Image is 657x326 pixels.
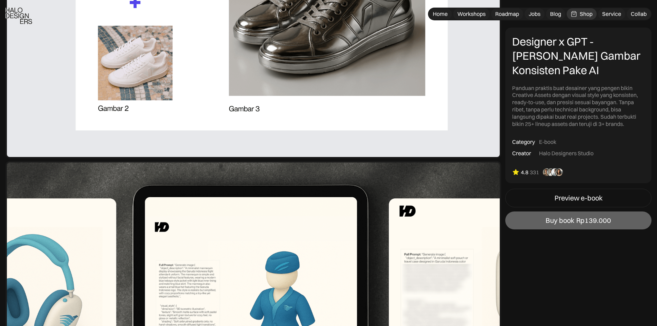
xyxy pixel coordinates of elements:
[495,10,519,18] div: Roadmap
[530,169,539,176] div: 331
[567,8,597,20] a: Shop
[576,216,611,225] div: Rp139.000
[546,216,574,225] div: Buy book
[453,8,490,20] a: Workshops
[546,8,565,20] a: Blog
[529,10,540,18] div: Jobs
[550,10,561,18] div: Blog
[491,8,523,20] a: Roadmap
[512,139,535,146] div: Category
[521,169,528,176] div: 4.8
[580,10,593,18] div: Shop
[505,189,651,207] a: Preview e-book
[512,150,531,157] div: Creator
[525,8,545,20] a: Jobs
[457,10,486,18] div: Workshops
[539,150,594,157] div: Halo Designers Studio
[598,8,625,20] a: Service
[433,10,448,18] div: Home
[512,85,645,128] div: Panduan praktis buat desainer yang pengen bikin Creative Assets dengan visual style yang konsiste...
[555,194,603,202] div: Preview e-book
[631,10,647,18] div: Collab
[505,211,651,229] a: Buy bookRp139.000
[429,8,452,20] a: Home
[512,34,645,78] div: Designer x GPT - [PERSON_NAME] Gambar Konsisten Pake AI
[602,10,621,18] div: Service
[627,8,651,20] a: Collab
[539,139,556,146] div: E-book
